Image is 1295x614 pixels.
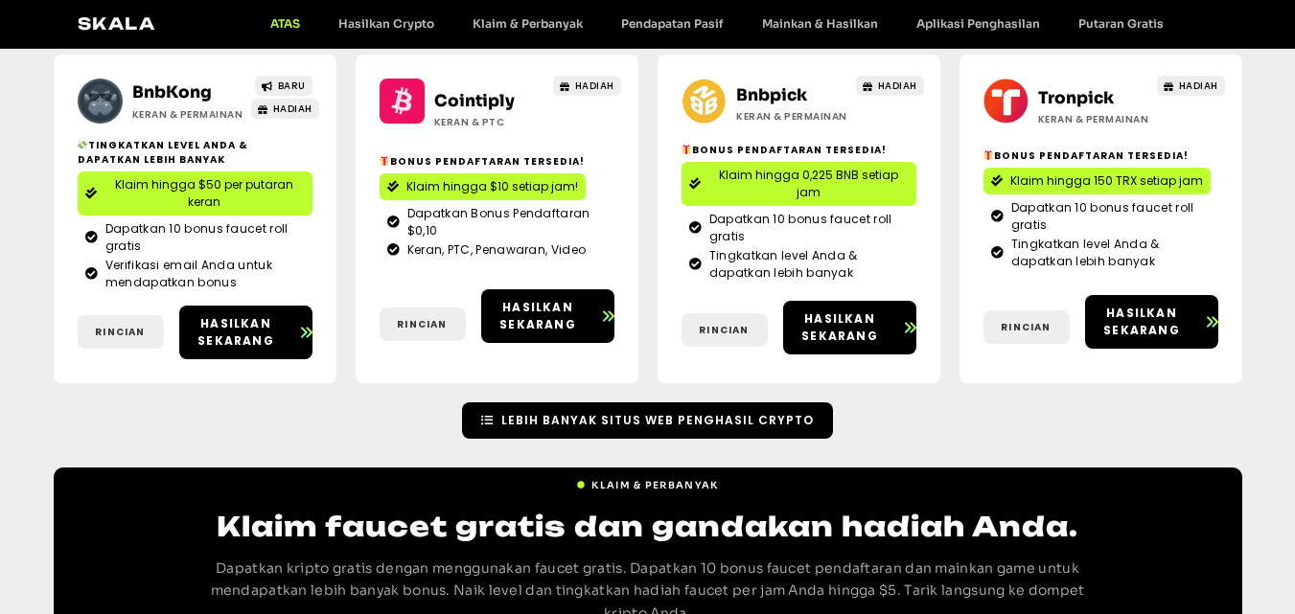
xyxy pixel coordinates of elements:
[380,156,389,166] img: 🎁
[1085,295,1218,349] a: Hasilkan sekarang
[1011,199,1194,233] font: Dapatkan 10 bonus faucet roll gratis
[132,82,212,102] a: BnbKong
[762,16,878,31] font: Mainkan & Hasilkan
[251,99,319,119] a: HADIAH
[115,176,293,210] font: Klaim hingga $50 per putaran keran
[743,16,897,31] a: Mainkan & Hasilkan
[916,16,1040,31] font: Aplikasi Penghasilan
[1010,172,1203,189] font: Klaim hingga 150 TRX setiap jam
[682,145,691,154] img: 🎁
[1059,16,1183,31] a: Putaran Gratis
[390,154,585,169] font: Bonus pendaftaran tersedia!
[95,325,145,339] font: Rincian
[78,171,312,216] a: Klaim hingga $50 per putaran keran
[878,79,917,93] font: HADIAH
[709,247,858,281] font: Tingkatkan level Anda & dapatkan lebih banyak
[575,79,614,93] font: HADIAH
[397,317,447,331] font: Rincian
[1038,112,1149,126] font: Keran & Permainan
[692,143,887,157] font: Bonus Pendaftaran Tersedia!
[591,479,718,491] font: Klaim & Perbanyak
[983,310,1070,344] a: Rincian
[380,173,586,200] a: Klaim hingga $10 setiap jam!
[270,16,300,31] font: ATAS
[473,16,583,31] font: Klaim & Perbanyak
[499,299,576,332] font: Hasilkan sekarang
[255,76,312,96] a: BARU
[434,115,505,129] font: Keran & PTC
[709,211,892,244] font: Dapatkan 10 bonus faucet roll gratis
[78,140,87,149] img: 💸
[179,306,312,359] a: Hasilkan sekarang
[736,109,847,124] font: Keran & Permainan
[994,148,1189,163] font: Bonus Pendaftaran Tersedia!
[576,470,718,492] a: Klaim & Perbanyak
[621,16,724,31] font: Pendapatan Pasif
[251,16,319,31] a: ATAS
[319,16,453,31] a: Hasilkan Crypto
[1157,76,1225,96] a: HADIAH
[983,168,1211,194] a: Klaim hingga 150 TRX setiap jam
[78,315,164,349] a: Rincian
[251,16,1183,31] nav: Menu
[132,107,243,122] font: Keran & Permainan
[406,178,578,194] font: Klaim hingga $10 setiap jam!
[783,301,916,354] a: Hasilkan sekarang
[1011,236,1160,269] font: Tingkatkan level Anda & dapatkan lebih banyak
[273,102,312,116] font: HADIAH
[801,310,878,344] font: Hasilkan sekarang
[983,150,993,160] img: 🎁
[682,162,916,206] a: Klaim hingga 0,225 BNB setiap jam
[380,307,466,341] a: Rincian
[602,16,743,31] a: Pendapatan Pasif
[1179,79,1218,93] font: HADIAH
[1001,320,1051,334] font: Rincian
[453,16,602,31] a: Klaim & Perbanyak
[501,412,814,428] font: Lebih Banyak Situs Web Penghasil Crypto
[105,257,272,290] font: Verifikasi email Anda untuk mendapatkan bonus
[434,91,515,111] a: Cointiply
[105,220,289,254] font: Dapatkan 10 bonus faucet roll gratis
[407,205,590,239] font: Dapatkan Bonus Pendaftaran $0,10
[553,76,621,96] a: HADIAH
[856,76,924,96] a: HADIAH
[217,510,1078,543] font: Klaim faucet gratis dan gandakan hadiah Anda.
[407,241,586,258] font: Keran, PTC, Penawaran, Video
[197,315,274,349] font: Hasilkan sekarang
[699,323,749,337] font: Rincian
[78,138,248,167] font: Tingkatkan level Anda & dapatkan lebih banyak
[278,79,306,93] font: BARU
[481,289,614,343] a: Hasilkan sekarang
[1078,16,1164,31] font: Putaran Gratis
[897,16,1059,31] a: Aplikasi Penghasilan
[682,313,768,347] a: Rincian
[462,402,833,439] a: Lebih Banyak Situs Web Penghasil Crypto
[338,16,434,31] font: Hasilkan Crypto
[78,13,156,34] a: Skala
[1103,305,1180,338] font: Hasilkan sekarang
[719,167,898,200] font: Klaim hingga 0,225 BNB setiap jam
[736,85,807,105] a: Bnbpick
[1038,88,1114,108] a: Tronpick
